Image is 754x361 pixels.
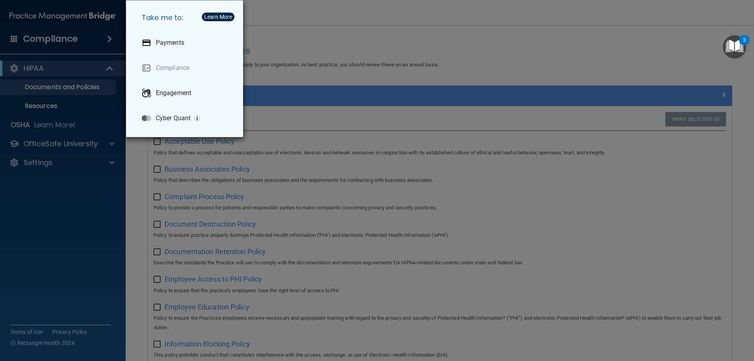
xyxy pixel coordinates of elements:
p: Cyber Quant [156,114,190,122]
h5: Take me to: [135,7,237,29]
p: Engagement [156,89,191,97]
a: Engagement [135,82,237,104]
p: Payments [156,39,184,47]
div: 2 [743,40,746,50]
a: Cyber Quant [135,107,237,129]
div: Learn More [204,14,232,20]
button: Learn More [202,13,234,21]
button: Open Resource Center, 2 new notifications [723,35,746,59]
iframe: Drift Widget Chat Controller [618,305,745,337]
a: Compliance [135,57,237,79]
a: Payments [135,32,237,54]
